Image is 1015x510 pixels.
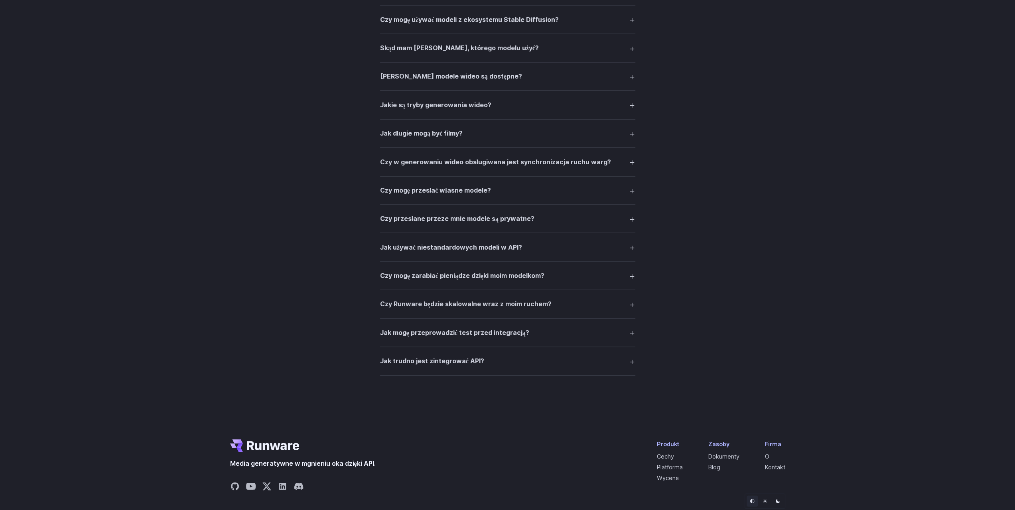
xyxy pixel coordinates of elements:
a: Wycena [657,475,679,481]
summary: Jakie są tryby generowania wideo? [380,97,635,112]
font: [PERSON_NAME] modele wideo są dostępne? [380,72,522,80]
summary: Czy mogę używać modeli z ekosystemu Stable Diffusion? [380,12,635,27]
summary: Jak mogę przeprowadzić test przed integracją? [380,325,635,340]
button: Światło [759,496,771,507]
font: Zasoby [708,441,729,447]
summary: Jak długie mogą być filmy? [380,126,635,141]
font: Jak mogę przeprowadzić test przed integracją? [380,329,529,337]
font: Skąd mam [PERSON_NAME], którego modelu użyć? [380,44,539,52]
a: Udostępnij na X [262,482,272,494]
summary: Czy Runware będzie skalowalne wraz z moim ruchem? [380,297,635,312]
summary: Czy przesłane przeze mnie modele są prywatne? [380,211,635,226]
font: Jak trudno jest zintegrować API? [380,357,484,365]
button: Ciemny [772,496,783,507]
a: Kontakt [765,464,785,471]
font: Produkt [657,441,679,447]
a: Dokumenty [708,453,739,460]
font: Jakie są tryby generowania wideo? [380,101,491,109]
a: Platforma [657,464,683,471]
font: Firma [765,441,781,447]
font: Jak używać niestandardowych modeli w API? [380,243,522,251]
a: O [765,453,769,460]
font: Czy przesłane przeze mnie modele są prywatne? [380,215,534,223]
font: Czy mogę zarabiać pieniądze dzięki moim modelkom? [380,272,544,280]
ul: Selektor motywów [745,494,785,509]
summary: Jak trudno jest zintegrować API? [380,354,635,369]
button: Domyślny [747,496,758,507]
a: Udostępnij na YouTube [246,482,256,494]
summary: Skąd mam [PERSON_NAME], którego modelu użyć? [380,41,635,56]
font: Jak długie mogą być filmy? [380,129,463,137]
font: Czy w generowaniu wideo obsługiwana jest synchronizacja ruchu warg? [380,158,611,166]
a: Przejdź do / [230,439,300,452]
font: Czy mogę przesłać własne modele? [380,186,491,194]
summary: Czy w generowaniu wideo obsługiwana jest synchronizacja ruchu warg? [380,154,635,169]
summary: Jak używać niestandardowych modeli w API? [380,240,635,255]
summary: Czy mogę zarabiać pieniądze dzięki moim modelkom? [380,268,635,284]
font: Media generatywne w mgnieniu oka dzięki API. [230,459,376,467]
a: Udostępnij na GitHubie [230,482,240,494]
font: Czy mogę używać modeli z ekosystemu Stable Diffusion? [380,16,559,24]
font: Czy Runware będzie skalowalne wraz z moim ruchem? [380,300,552,308]
summary: Czy mogę przesłać własne modele? [380,183,635,198]
a: Cechy [657,453,674,460]
a: Udostępnij na Discordzie [294,482,304,494]
summary: [PERSON_NAME] modele wideo są dostępne? [380,69,635,84]
a: Blog [708,464,720,471]
a: Udostępnij na LinkedIn [278,482,288,494]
